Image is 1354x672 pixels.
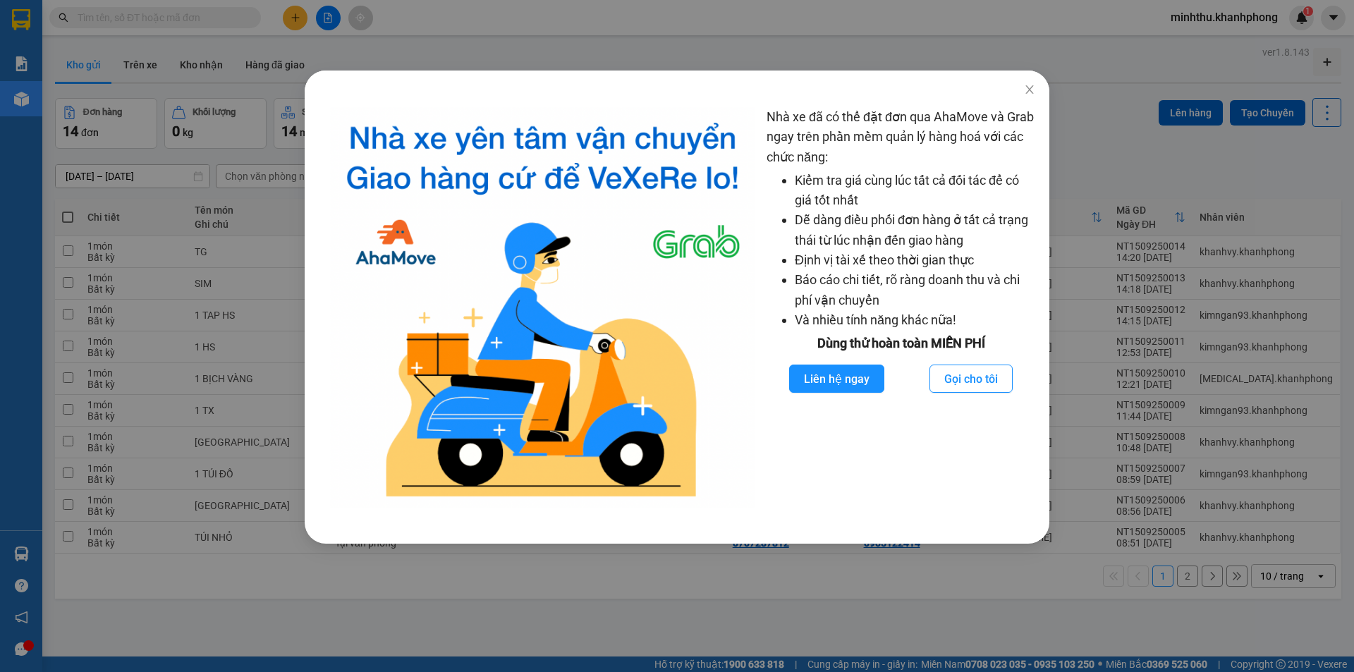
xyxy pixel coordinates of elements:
[944,370,998,388] span: Gọi cho tôi
[1024,84,1035,95] span: close
[795,210,1035,250] li: Dễ dàng điều phối đơn hàng ở tất cả trạng thái từ lúc nhận đến giao hàng
[795,310,1035,330] li: Và nhiều tính năng khác nữa!
[767,334,1035,353] div: Dùng thử hoàn toàn MIỄN PHÍ
[1010,71,1049,110] button: Close
[789,365,884,393] button: Liên hệ ngay
[795,270,1035,310] li: Báo cáo chi tiết, rõ ràng doanh thu và chi phí vận chuyển
[795,250,1035,270] li: Định vị tài xế theo thời gian thực
[330,107,755,508] img: logo
[804,370,870,388] span: Liên hệ ngay
[795,171,1035,211] li: Kiểm tra giá cùng lúc tất cả đối tác để có giá tốt nhất
[767,107,1035,508] div: Nhà xe đã có thể đặt đơn qua AhaMove và Grab ngay trên phần mềm quản lý hàng hoá với các chức năng:
[929,365,1013,393] button: Gọi cho tôi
